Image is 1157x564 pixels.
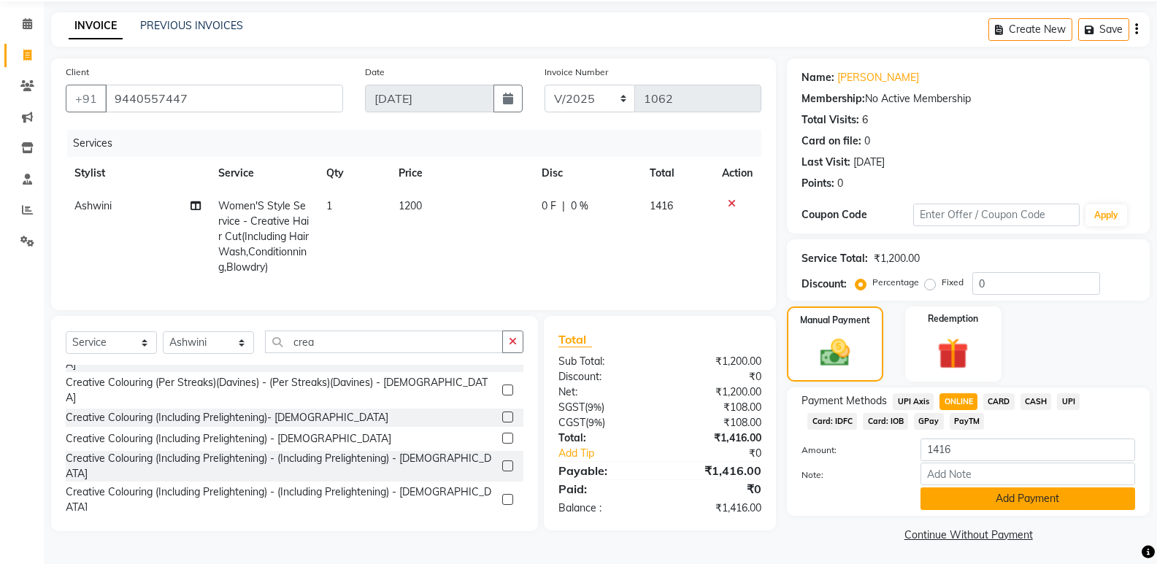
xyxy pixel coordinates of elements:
span: CASH [1020,393,1052,410]
label: Manual Payment [800,314,870,327]
span: CARD [983,393,1015,410]
div: Services [67,130,772,157]
img: _gift.svg [928,334,978,373]
input: Search or Scan [265,331,503,353]
label: Amount: [791,444,909,457]
input: Amount [920,439,1135,461]
span: CGST [558,416,585,429]
div: Creative Colouring (Including Prelightening) - (Including Prelightening) - [DEMOGRAPHIC_DATA] [66,451,496,482]
span: UPI Axis [893,393,934,410]
span: PayTM [950,413,985,430]
input: Add Note [920,463,1135,485]
div: ₹1,200.00 [660,354,772,369]
div: Net: [547,385,660,400]
th: Stylist [66,157,210,190]
div: No Active Membership [802,91,1135,107]
button: Apply [1085,204,1127,226]
span: 9% [588,401,601,413]
th: Total [641,157,713,190]
button: Save [1078,18,1129,41]
span: 9% [588,417,602,428]
div: Discount: [802,277,847,292]
span: Card: IOB [863,413,908,430]
div: Points: [802,176,834,191]
div: ₹1,416.00 [660,462,772,479]
div: Paid: [547,480,660,498]
div: Total Visits: [802,112,859,128]
div: ( ) [547,415,660,430]
div: 0 [864,134,870,149]
th: Qty [318,157,390,190]
span: Women'S Style Service - Creative Hair Cut(Including Hair Wash,Conditionning,Blowdry) [218,199,309,274]
div: ₹1,200.00 [660,385,772,400]
label: Invoice Number [545,66,608,79]
div: Coupon Code [802,207,912,223]
div: ₹0 [679,446,772,461]
div: Creative Colouring (Including Prelightening) - [DEMOGRAPHIC_DATA] [66,431,391,447]
span: 0 F [542,198,556,214]
div: Creative Colouring (Per Streaks)(Davines) - (Per Streaks)(Davines) - [DEMOGRAPHIC_DATA] [66,375,496,406]
a: Add Tip [547,446,679,461]
div: Creative Colouring (Including Prelightening) - (Including Prelightening) - [DEMOGRAPHIC_DATA] [66,484,496,515]
label: Date [365,66,385,79]
label: Fixed [942,276,964,289]
span: Payment Methods [802,393,887,409]
a: [PERSON_NAME] [837,70,919,85]
div: ₹0 [660,480,772,498]
button: Add Payment [920,487,1135,510]
span: GPay [914,413,944,430]
div: [DATE] [853,155,885,170]
div: ₹1,416.00 [660,501,772,516]
label: Redemption [928,312,978,325]
div: ₹1,416.00 [660,430,772,446]
span: UPI [1057,393,1080,410]
th: Service [210,157,318,190]
span: | [562,198,565,214]
div: Membership: [802,91,865,107]
label: Client [66,66,89,79]
div: Balance : [547,501,660,516]
div: Name: [802,70,834,85]
button: Create New [988,18,1072,41]
button: +91 [66,85,107,112]
div: Card on file: [802,134,861,149]
div: 0 [837,176,843,191]
div: Payable: [547,462,660,479]
div: ₹0 [660,369,772,385]
div: ( ) [547,400,660,415]
div: Total: [547,430,660,446]
div: Last Visit: [802,155,850,170]
div: Sub Total: [547,354,660,369]
div: Discount: [547,369,660,385]
span: Ashwini [74,199,112,212]
span: 1416 [650,199,673,212]
span: 1200 [399,199,422,212]
div: ₹1,200.00 [874,251,920,266]
img: _cash.svg [811,336,859,370]
input: Enter Offer / Coupon Code [913,204,1080,226]
a: PREVIOUS INVOICES [140,19,243,32]
div: Service Total: [802,251,868,266]
span: ONLINE [939,393,977,410]
span: 0 % [571,198,588,214]
div: ₹108.00 [660,415,772,430]
label: Note: [791,468,909,482]
span: Card: IDFC [807,413,857,430]
span: Total [558,332,592,347]
th: Price [390,157,534,190]
a: INVOICE [69,13,123,39]
th: Disc [533,157,641,190]
a: Continue Without Payment [790,528,1147,543]
div: 6 [862,112,868,128]
th: Action [713,157,761,190]
label: Percentage [872,276,919,289]
input: Search by Name/Mobile/Email/Code [105,85,343,112]
span: 1 [326,199,332,212]
span: SGST [558,401,585,414]
div: ₹108.00 [660,400,772,415]
div: Creative Colouring (Including Prelightening)- [DEMOGRAPHIC_DATA] [66,410,388,425]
